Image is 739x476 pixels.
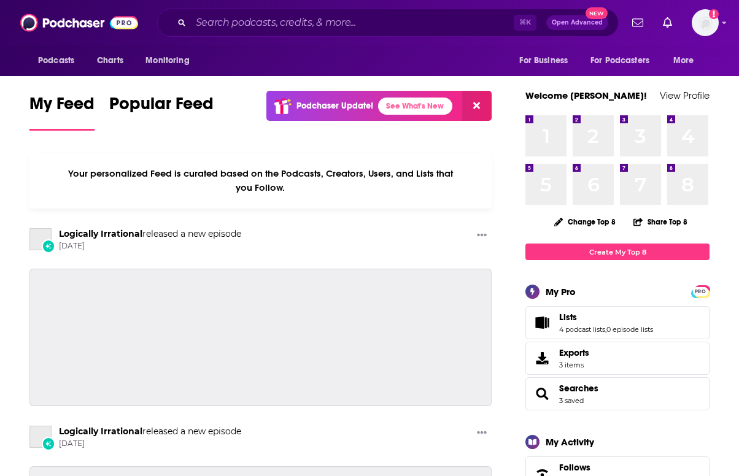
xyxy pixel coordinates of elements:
[296,101,373,111] p: Podchaser Update!
[525,342,710,375] a: Exports
[42,437,55,450] div: New Episode
[514,15,536,31] span: ⌘ K
[559,396,584,405] a: 3 saved
[38,52,74,69] span: Podcasts
[191,13,514,33] input: Search podcasts, credits, & more...
[109,93,214,131] a: Popular Feed
[378,98,452,115] a: See What's New
[519,52,568,69] span: For Business
[546,436,594,448] div: My Activity
[59,228,142,239] a: Logically Irrational
[673,52,694,69] span: More
[693,286,708,296] a: PRO
[59,439,241,449] span: [DATE]
[627,12,648,33] a: Show notifications dropdown
[658,12,677,33] a: Show notifications dropdown
[547,214,623,229] button: Change Top 8
[137,49,205,72] button: open menu
[109,93,214,121] span: Popular Feed
[29,49,90,72] button: open menu
[606,325,653,334] a: 0 episode lists
[582,49,667,72] button: open menu
[525,306,710,339] span: Lists
[29,93,95,121] span: My Feed
[511,49,583,72] button: open menu
[97,52,123,69] span: Charts
[525,244,710,260] a: Create My Top 8
[559,325,605,334] a: 4 podcast lists
[530,385,554,402] a: Searches
[525,377,710,410] span: Searches
[29,426,52,448] a: Logically Irrational
[633,210,688,234] button: Share Top 8
[559,462,667,473] a: Follows
[665,49,710,72] button: open menu
[590,52,649,69] span: For Podcasters
[59,228,241,240] h3: released a new episode
[559,347,589,358] span: Exports
[692,9,719,36] button: Show profile menu
[559,312,577,323] span: Lists
[546,286,576,297] div: My Pro
[559,383,598,394] a: Searches
[530,350,554,367] span: Exports
[693,287,708,296] span: PRO
[472,228,492,244] button: Show More Button
[530,314,554,331] a: Lists
[586,7,608,19] span: New
[20,11,138,34] img: Podchaser - Follow, Share and Rate Podcasts
[145,52,189,69] span: Monitoring
[552,20,603,26] span: Open Advanced
[59,426,241,437] h3: released a new episode
[29,228,52,250] a: Logically Irrational
[559,462,590,473] span: Follows
[559,361,589,369] span: 3 items
[546,15,608,30] button: Open AdvancedNew
[42,239,55,253] div: New Episode
[525,90,647,101] a: Welcome [PERSON_NAME]!
[89,49,131,72] a: Charts
[29,93,95,131] a: My Feed
[559,312,653,323] a: Lists
[709,9,719,19] svg: Add a profile image
[660,90,710,101] a: View Profile
[59,426,142,437] a: Logically Irrational
[29,153,492,209] div: Your personalized Feed is curated based on the Podcasts, Creators, Users, and Lists that you Follow.
[605,325,606,334] span: ,
[472,426,492,441] button: Show More Button
[157,9,619,37] div: Search podcasts, credits, & more...
[59,241,241,251] span: [DATE]
[692,9,719,36] span: Logged in as htibbitts
[692,9,719,36] img: User Profile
